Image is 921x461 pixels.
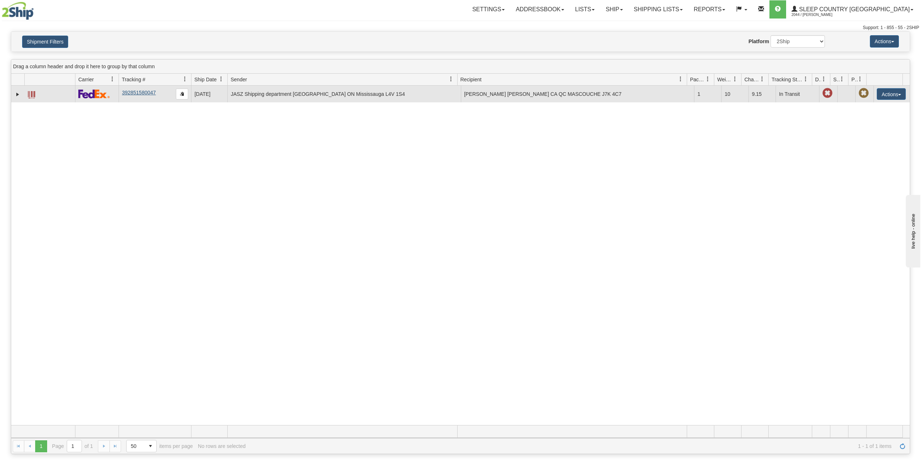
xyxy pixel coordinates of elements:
label: Platform [748,38,769,45]
td: 9.15 [748,86,776,102]
button: Shipment Filters [22,36,68,48]
img: logo2044.jpg [2,2,34,20]
span: Late [822,88,833,98]
a: Reports [688,0,731,19]
span: Charge [744,76,760,83]
span: Carrier [78,76,94,83]
button: Actions [877,88,906,100]
a: Settings [467,0,510,19]
a: Sleep Country [GEOGRAPHIC_DATA] 2044 / [PERSON_NAME] [786,0,919,19]
span: Page of 1 [52,440,93,452]
span: Tracking Status [772,76,803,83]
a: Sender filter column settings [445,73,457,85]
span: 2044 / [PERSON_NAME] [792,11,846,19]
span: Ship Date [194,76,216,83]
a: Tracking # filter column settings [179,73,191,85]
span: Page 1 [35,440,47,452]
span: Page sizes drop down [126,440,157,452]
a: Addressbook [510,0,570,19]
span: Sleep Country [GEOGRAPHIC_DATA] [797,6,910,12]
img: 2 - FedEx Express® [78,89,110,98]
input: Page 1 [67,440,82,452]
a: Label [28,88,35,99]
a: Ship Date filter column settings [215,73,227,85]
span: select [145,440,156,452]
a: Delivery Status filter column settings [818,73,830,85]
span: Tracking # [122,76,145,83]
span: Sender [231,76,247,83]
a: Packages filter column settings [702,73,714,85]
div: Support: 1 - 855 - 55 - 2SHIP [2,25,919,31]
td: JASZ Shipping department [GEOGRAPHIC_DATA] ON Mississauga L4V 1S4 [227,86,461,102]
a: Carrier filter column settings [106,73,119,85]
button: Actions [870,35,899,48]
td: In Transit [776,86,819,102]
a: Recipient filter column settings [674,73,687,85]
td: [PERSON_NAME] [PERSON_NAME] CA QC MASCOUCHE J7K 4C7 [461,86,694,102]
td: 1 [694,86,721,102]
a: Shipment Issues filter column settings [836,73,848,85]
span: Pickup Not Assigned [859,88,869,98]
span: Shipment Issues [833,76,839,83]
iframe: chat widget [904,193,920,268]
span: Delivery Status [815,76,821,83]
div: grid grouping header [11,60,910,74]
a: Ship [600,0,628,19]
span: Weight [717,76,732,83]
div: live help - online [5,6,67,12]
td: 10 [721,86,748,102]
a: Charge filter column settings [756,73,768,85]
button: Copy to clipboard [176,89,188,99]
div: No rows are selected [198,443,246,449]
a: Refresh [897,440,908,452]
span: Packages [690,76,705,83]
td: [DATE] [191,86,227,102]
span: 1 - 1 of 1 items [251,443,892,449]
span: 50 [131,442,140,450]
span: Pickup Status [851,76,858,83]
span: Recipient [460,76,482,83]
a: Tracking Status filter column settings [800,73,812,85]
a: 392851580047 [122,90,156,95]
a: Weight filter column settings [729,73,741,85]
a: Shipping lists [628,0,688,19]
a: Pickup Status filter column settings [854,73,866,85]
span: items per page [126,440,193,452]
a: Expand [14,91,21,98]
a: Lists [570,0,600,19]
